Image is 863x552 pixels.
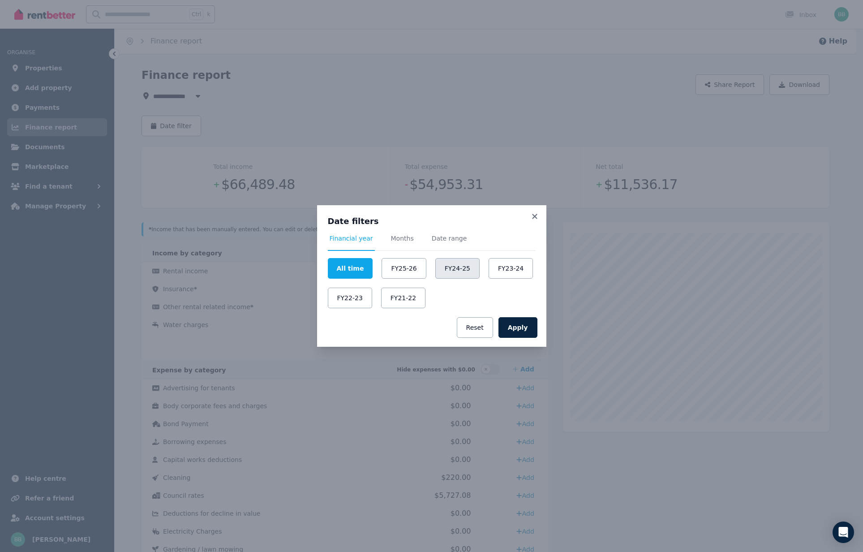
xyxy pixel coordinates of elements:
button: FY24-25 [435,258,480,279]
span: Months [391,234,414,243]
span: Date range [432,234,467,243]
span: Financial year [330,234,373,243]
div: Open Intercom Messenger [833,522,854,543]
nav: Tabs [328,234,536,251]
button: Reset [457,317,493,338]
button: All time [328,258,373,279]
button: FY21-22 [381,288,425,308]
button: FY23-24 [489,258,533,279]
button: FY22-23 [328,288,372,308]
button: FY25-26 [382,258,426,279]
h3: Date filters [328,216,536,227]
button: Apply [498,317,537,338]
